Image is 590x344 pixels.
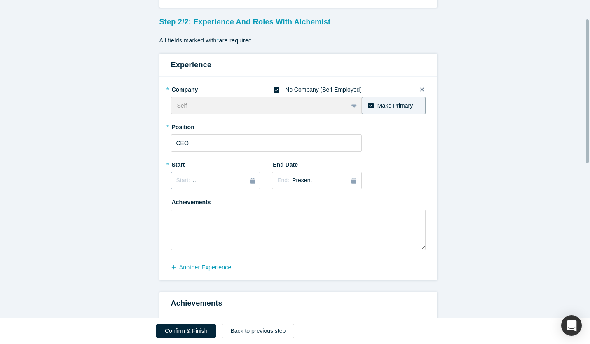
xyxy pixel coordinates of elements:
h3: Experience [171,59,426,71]
button: End:Present [272,172,362,189]
h3: Achievements [171,298,426,309]
span: ... [193,177,198,184]
button: Start:... [171,172,261,189]
span: Start: [176,177,190,184]
label: Achievements [171,195,217,207]
button: Back to previous step [222,324,294,338]
label: Company [171,82,217,94]
label: End Date [272,158,318,169]
label: Position [171,120,217,132]
button: another Experience [171,260,240,275]
p: All fields marked with are required. [159,36,437,45]
button: Confirm & Finish [156,324,216,338]
div: No Company (Self-Employed) [285,85,362,94]
span: Present [292,177,312,184]
div: Make Primary [377,101,413,110]
input: Sales Manager [171,134,362,152]
label: Start [171,158,217,169]
span: End: [277,177,289,184]
h3: Step 2/2: Experience and Roles with Alchemist [159,14,437,28]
